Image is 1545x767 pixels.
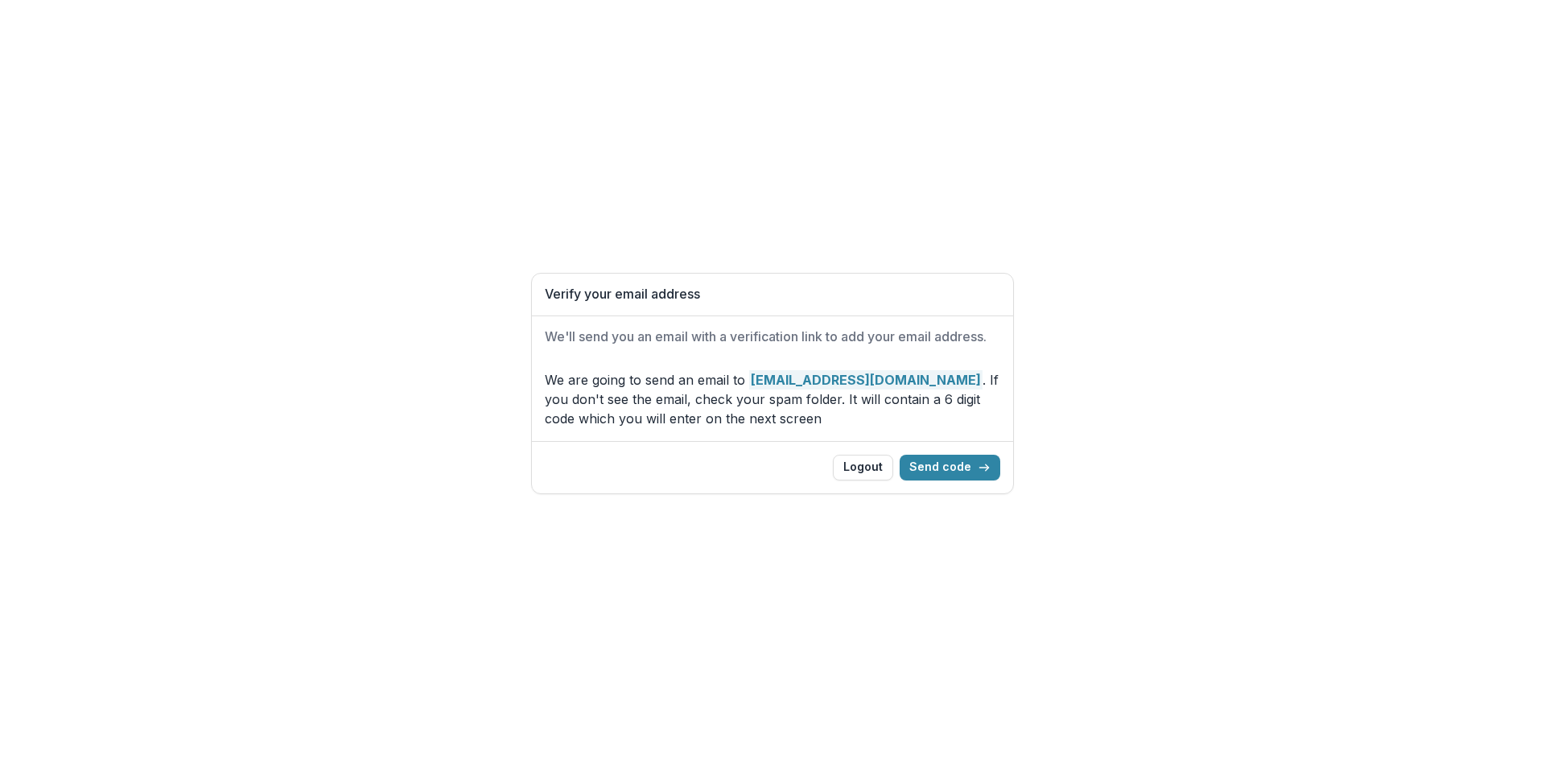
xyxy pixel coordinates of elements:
button: Send code [900,455,1000,480]
h2: We'll send you an email with a verification link to add your email address. [545,329,1000,344]
strong: [EMAIL_ADDRESS][DOMAIN_NAME] [749,370,983,390]
p: We are going to send an email to . If you don't see the email, check your spam folder. It will co... [545,370,1000,428]
button: Logout [833,455,893,480]
h1: Verify your email address [545,287,1000,302]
